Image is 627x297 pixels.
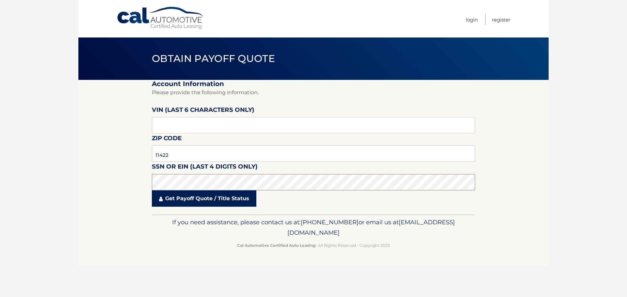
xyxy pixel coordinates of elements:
[152,162,258,174] label: SSN or EIN (last 4 digits only)
[152,80,475,88] h2: Account Information
[152,105,254,117] label: VIN (last 6 characters only)
[152,133,182,145] label: Zip Code
[117,7,205,30] a: Cal Automotive
[492,14,510,25] a: Register
[152,52,275,65] span: Obtain Payoff Quote
[156,242,471,249] p: - All Rights Reserved - Copyright 2025
[301,218,359,226] span: [PHONE_NUMBER]
[152,88,475,97] p: Please provide the following information.
[466,14,478,25] a: Login
[237,243,315,248] strong: Cal Automotive Certified Auto Leasing
[156,217,471,238] p: If you need assistance, please contact us at: or email us at
[152,190,256,207] a: Get Payoff Quote / Title Status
